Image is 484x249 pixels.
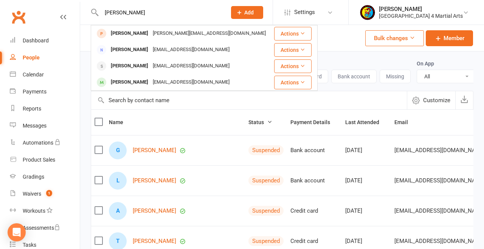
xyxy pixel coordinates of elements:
div: [EMAIL_ADDRESS][DOMAIN_NAME] [150,61,232,72]
button: Actions [274,59,312,73]
div: Credit card [290,208,338,214]
span: Add [244,9,254,16]
span: 1 [46,190,52,196]
div: [PERSON_NAME] [109,77,150,88]
div: Suspended [248,236,284,246]
div: People [23,54,40,61]
div: Assessments [23,225,60,231]
input: Search by contact name [91,91,407,109]
a: Automations [10,134,80,151]
button: Name [109,118,132,127]
div: [DATE] [345,177,388,184]
a: Messages [10,117,80,134]
button: Missing [380,70,411,83]
span: Customize [423,96,450,105]
div: [PERSON_NAME] [379,6,463,12]
div: Bank account [290,147,338,154]
a: [PERSON_NAME] [133,208,176,214]
a: Waivers 1 [10,185,80,202]
a: Payments [10,83,80,100]
button: Actions [274,76,312,89]
a: Clubworx [9,8,28,26]
div: Greg [109,142,127,159]
span: Status [248,119,272,125]
a: [PERSON_NAME] [133,238,176,244]
img: thumb_image1683609340.png [360,5,375,20]
button: Email [394,118,416,127]
a: [PERSON_NAME] [133,177,176,184]
div: Suspended [248,176,284,185]
a: Member [426,30,473,46]
span: Email [394,119,416,125]
a: Product Sales [10,151,80,168]
a: People [10,49,80,66]
div: Aaron [109,202,127,220]
button: Bank account [331,70,377,83]
span: Settings [294,4,315,21]
a: Calendar [10,66,80,83]
a: Workouts [10,202,80,219]
div: Payments [23,89,47,95]
button: Status [248,118,272,127]
div: Suspended [248,145,284,155]
span: Member [444,34,464,43]
div: Gradings [23,174,44,180]
input: Search... [99,7,221,18]
button: Actions [274,27,312,40]
div: [PERSON_NAME] [109,61,150,72]
div: Reports [23,106,41,112]
a: [PERSON_NAME] [133,147,176,154]
button: Actions [274,43,312,57]
div: [EMAIL_ADDRESS][DOMAIN_NAME] [150,77,232,88]
div: [EMAIL_ADDRESS][DOMAIN_NAME] [150,44,232,55]
span: Name [109,119,132,125]
button: Bulk changes [365,30,424,46]
div: Automations [23,140,53,146]
button: Last Attended [345,118,388,127]
div: Dashboard [23,37,49,44]
div: Bank account [290,177,338,184]
a: Dashboard [10,32,80,49]
div: [DATE] [345,147,388,154]
a: Assessments [10,219,80,237]
div: Product Sales [23,157,55,163]
span: Payment Details [290,119,338,125]
label: On App [417,61,434,67]
a: Gradings [10,168,80,185]
span: Last Attended [345,119,388,125]
div: [DATE] [345,238,388,244]
div: [DATE] [345,208,388,214]
button: Add [231,6,263,19]
button: Payment Details [290,118,338,127]
div: [PERSON_NAME] [109,28,150,39]
div: Messages [23,123,47,129]
div: [PERSON_NAME][EMAIL_ADDRESS][DOMAIN_NAME] [150,28,268,39]
div: Calendar [23,72,44,78]
div: [GEOGRAPHIC_DATA] 4 Martial Arts [379,12,463,19]
div: Waivers [23,191,41,197]
div: Credit card [290,238,338,244]
button: Customize [407,91,455,109]
a: Reports [10,100,80,117]
div: Suspended [248,206,284,216]
div: [PERSON_NAME] [109,44,150,55]
div: Workouts [23,208,45,214]
div: Open Intercom Messenger [8,223,26,241]
div: Tasks [23,242,36,248]
div: Lachlan [109,172,127,190]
